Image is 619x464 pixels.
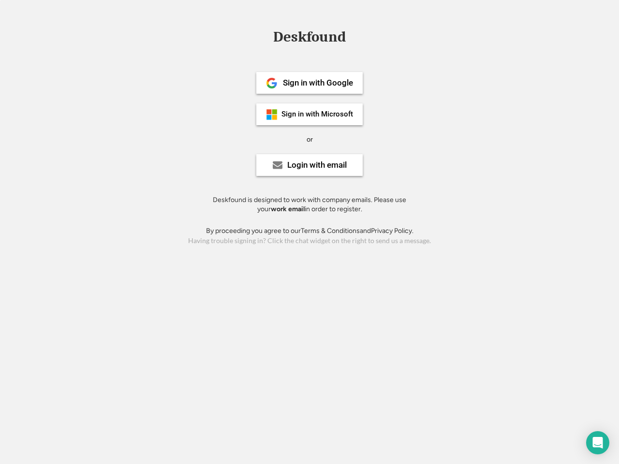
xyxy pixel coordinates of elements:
div: Deskfound is designed to work with company emails. Please use your in order to register. [201,195,418,214]
img: 1024px-Google__G__Logo.svg.png [266,77,278,89]
a: Terms & Conditions [301,227,360,235]
div: or [307,135,313,145]
div: Open Intercom Messenger [586,431,609,454]
a: Privacy Policy. [371,227,413,235]
div: By proceeding you agree to our and [206,226,413,236]
div: Deskfound [268,29,351,44]
div: Sign in with Google [283,79,353,87]
div: Login with email [287,161,347,169]
div: Sign in with Microsoft [281,111,353,118]
img: ms-symbollockup_mssymbol_19.png [266,109,278,120]
strong: work email [271,205,305,213]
